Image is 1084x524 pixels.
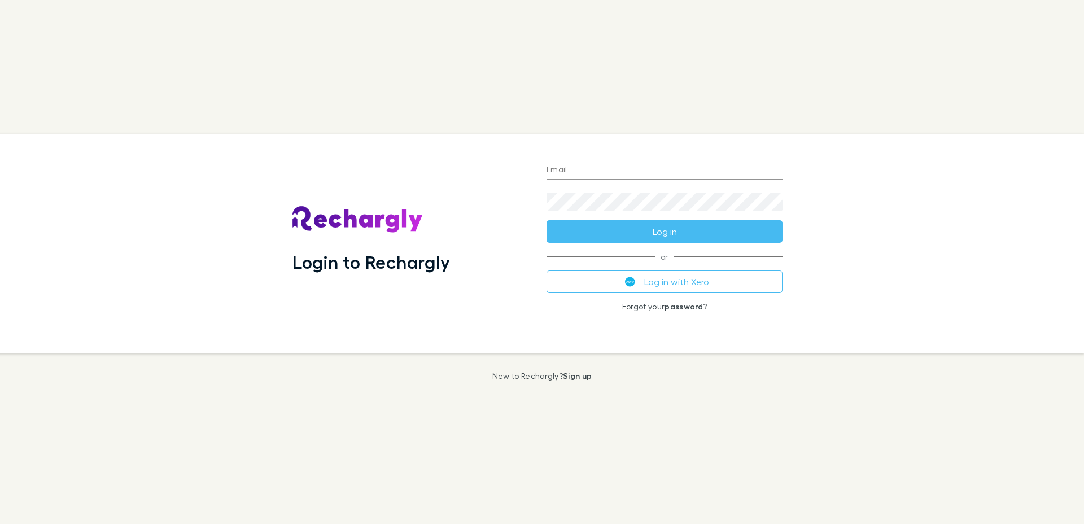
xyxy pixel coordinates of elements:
span: or [547,256,783,257]
a: Sign up [563,371,592,381]
a: password [665,302,703,311]
button: Log in with Xero [547,270,783,293]
button: Log in [547,220,783,243]
img: Xero's logo [625,277,635,287]
p: Forgot your ? [547,302,783,311]
h1: Login to Rechargly [292,251,450,273]
p: New to Rechargly? [492,372,592,381]
img: Rechargly's Logo [292,206,423,233]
